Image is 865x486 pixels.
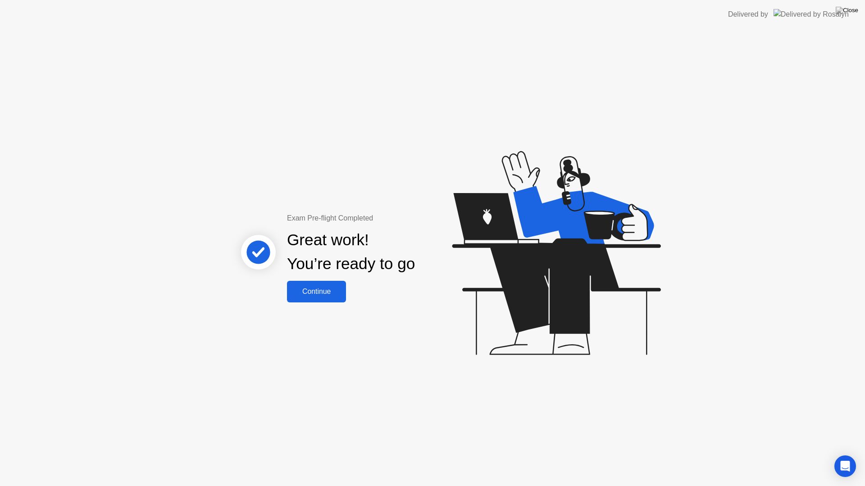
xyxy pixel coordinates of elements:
div: Continue [290,288,343,296]
img: Delivered by Rosalyn [774,9,849,19]
button: Continue [287,281,346,302]
img: Close [836,7,858,14]
div: Great work! You’re ready to go [287,228,415,276]
div: Delivered by [728,9,768,20]
div: Open Intercom Messenger [834,455,856,477]
div: Exam Pre-flight Completed [287,213,473,224]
